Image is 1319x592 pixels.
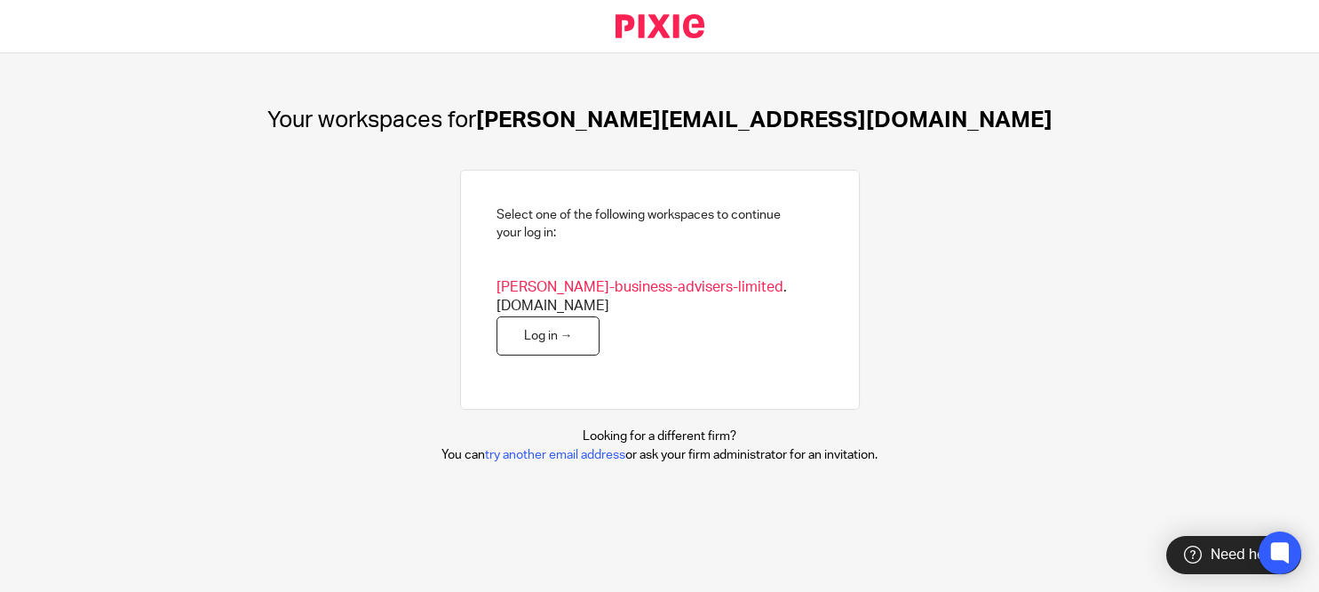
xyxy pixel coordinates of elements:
[267,108,476,132] span: Your workspaces for
[497,316,600,356] a: Log in →
[497,206,781,243] h2: Select one of the following workspaces to continue your log in:
[497,278,823,316] span: .[DOMAIN_NAME]
[441,428,878,464] p: Looking for a different firm? You can or ask your firm administrator for an invitation.
[267,107,1053,134] h1: [PERSON_NAME][EMAIL_ADDRESS][DOMAIN_NAME]
[497,280,783,294] span: [PERSON_NAME]-business-advisers-limited
[485,449,625,461] a: try another email address
[1166,536,1301,574] div: Need help?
